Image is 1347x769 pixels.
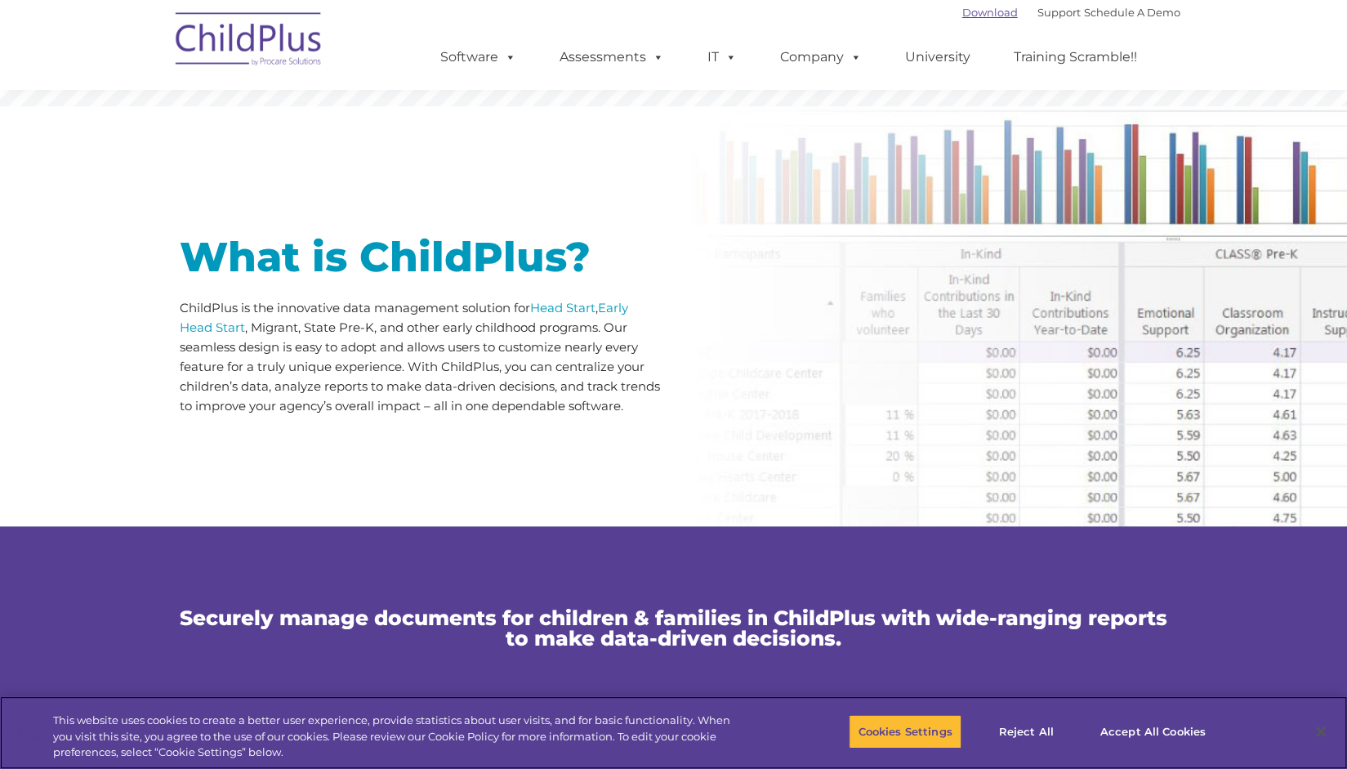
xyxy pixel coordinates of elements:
a: IT [691,41,753,74]
a: Assessments [543,41,680,74]
font: | [962,6,1180,19]
button: Reject All [975,714,1077,749]
a: Head Start [530,300,595,315]
span: Securely manage documents for children & families in ChildPlus with wide-ranging reports to make ... [180,606,1167,651]
div: This website uses cookies to create a better user experience, provide statistics about user visit... [53,713,741,761]
p: ChildPlus is the innovative data management solution for , , Migrant, State Pre-K, and other earl... [180,298,662,416]
a: Support [1037,6,1081,19]
button: Close [1303,713,1339,749]
img: ChildPlus by Procare Solutions [167,1,331,83]
a: Download [962,6,1018,19]
a: University [889,41,987,74]
button: Cookies Settings [849,714,961,749]
a: Company [764,41,878,74]
a: Early Head Start [180,300,628,335]
a: Schedule A Demo [1084,6,1180,19]
a: Software [424,41,533,74]
a: Training Scramble!! [997,41,1153,74]
h1: What is ChildPlus? [180,237,662,278]
button: Accept All Cookies [1091,714,1215,749]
